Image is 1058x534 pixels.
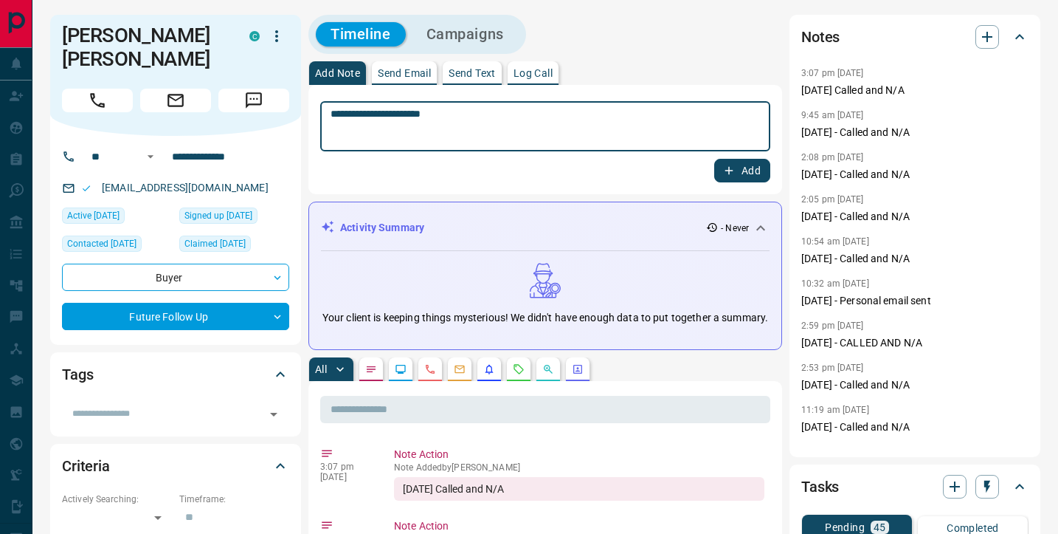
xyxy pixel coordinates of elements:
[395,363,407,375] svg: Lead Browsing Activity
[454,363,466,375] svg: Emails
[320,472,372,482] p: [DATE]
[801,420,1028,435] p: [DATE] - Called and N/A
[514,68,553,78] p: Log Call
[365,363,377,375] svg: Notes
[714,159,770,182] button: Add
[825,522,865,533] p: Pending
[102,182,269,194] a: [EMAIL_ADDRESS][DOMAIN_NAME]
[394,447,764,462] p: Note Action
[801,447,864,457] p: 5:14 pm [DATE]
[801,68,864,78] p: 3:07 pm [DATE]
[801,377,1028,393] p: [DATE] - Called and N/A
[412,22,519,47] button: Campaigns
[801,125,1028,140] p: [DATE] - Called and N/A
[263,404,284,425] button: Open
[140,89,211,112] span: Email
[801,19,1028,55] div: Notes
[801,251,1028,267] p: [DATE] - Called and N/A
[801,475,839,499] h2: Tasks
[874,522,886,533] p: 45
[801,152,864,162] p: 2:08 pm [DATE]
[179,236,289,256] div: Fri Feb 08 2019
[62,24,227,71] h1: [PERSON_NAME] [PERSON_NAME]
[62,208,172,228] div: Wed Nov 17 2021
[316,22,406,47] button: Timeline
[449,68,496,78] p: Send Text
[179,493,289,506] p: Timeframe:
[184,236,246,251] span: Claimed [DATE]
[801,278,869,289] p: 10:32 am [DATE]
[801,363,864,373] p: 2:53 pm [DATE]
[142,148,159,165] button: Open
[62,303,289,330] div: Future Follow Up
[62,89,133,112] span: Call
[315,364,327,374] p: All
[67,208,120,223] span: Active [DATE]
[483,363,495,375] svg: Listing Alerts
[62,236,172,256] div: Fri Jun 05 2020
[320,462,372,472] p: 3:07 pm
[179,208,289,228] div: Sun Oct 30 2016
[721,222,749,235] p: - Never
[572,363,584,375] svg: Agent Actions
[62,363,93,386] h2: Tags
[394,462,764,473] p: Note Added by [PERSON_NAME]
[62,493,172,506] p: Actively Searching:
[62,448,289,484] div: Criteria
[801,405,869,415] p: 11:19 am [DATE]
[322,310,768,326] p: Your client is keeping things mysterious! We didn't have enough data to put together a summary.
[801,110,864,120] p: 9:45 am [DATE]
[424,363,436,375] svg: Calls
[801,194,864,205] p: 2:05 pm [DATE]
[801,335,1028,351] p: [DATE] - CALLED AND N/A
[218,89,289,112] span: Message
[184,208,252,223] span: Signed up [DATE]
[378,68,431,78] p: Send Email
[801,83,1028,98] p: [DATE] Called and N/A
[513,363,525,375] svg: Requests
[947,523,999,533] p: Completed
[394,477,764,501] div: [DATE] Called and N/A
[315,68,360,78] p: Add Note
[62,454,110,478] h2: Criteria
[394,518,764,534] p: Note Action
[801,321,864,331] p: 2:59 pm [DATE]
[801,293,1028,309] p: [DATE] - Personal email sent
[801,25,840,49] h2: Notes
[249,31,260,41] div: condos.ca
[340,220,424,236] p: Activity Summary
[81,183,91,194] svg: Email Valid
[62,264,289,291] div: Buyer
[801,209,1028,225] p: [DATE] - Called and N/A
[321,214,770,242] div: Activity Summary- Never
[67,236,136,251] span: Contacted [DATE]
[801,167,1028,182] p: [DATE] - Called and N/A
[801,236,869,247] p: 10:54 am [DATE]
[542,363,554,375] svg: Opportunities
[801,469,1028,504] div: Tasks
[62,357,289,392] div: Tags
